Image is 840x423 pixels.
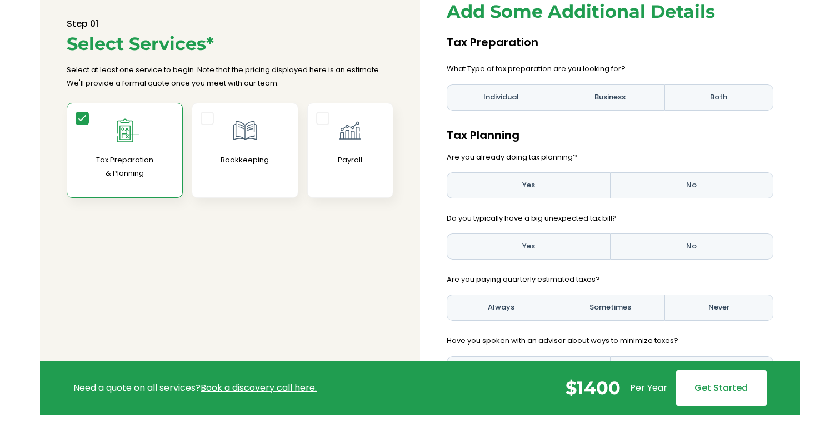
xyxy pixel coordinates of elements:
label: Both [664,84,773,111]
label: Yes [447,172,610,198]
label: Never [664,295,773,321]
label: Yes [447,356,610,382]
label: No [610,233,773,260]
label: No [610,172,773,198]
p: Tax Preparation & Planning [67,153,182,180]
p: Select at least one service to begin. Note that the pricing displayed here is an estimate. We'll ... [67,63,393,89]
a: Get Started [676,370,766,406]
p: Per Year [621,380,676,396]
label: Sometimes [556,295,664,321]
p: Payroll [308,153,393,166]
label: Individual [447,84,556,111]
p: Bookkeeping [192,153,298,166]
p: Are you already doing tax planning? [447,151,773,163]
h2: Select Services* [67,33,393,54]
label: Always [447,295,556,321]
h6: Step 01 [67,18,393,29]
p: What Type of tax preparation are you looking for? [447,62,773,75]
h2: $ [566,377,577,399]
label: Business [556,84,664,111]
p: Are you paying quarterly estimated taxes? [447,273,773,286]
label: No [610,356,773,382]
div: Need a quote on all services? [47,380,413,396]
a: Book a discovery call here. [201,381,317,394]
label: Yes [447,233,610,260]
h2: Add Some Additional Details [447,1,773,22]
h5: Tax Planning [447,124,773,146]
span: 1400 [577,377,621,399]
h5: Tax Preparation [447,31,773,53]
p: Do you typically have a big unexpected tax bill? [447,212,773,225]
p: Have you spoken with an advisor about ways to minimize taxes? [447,334,773,347]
